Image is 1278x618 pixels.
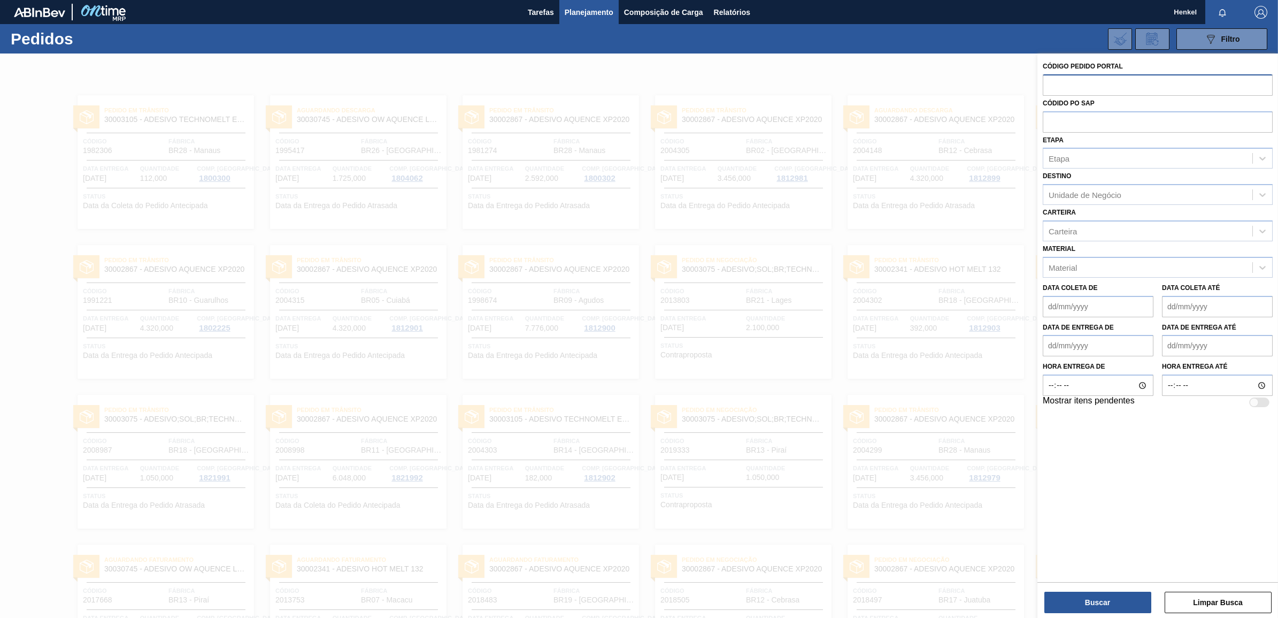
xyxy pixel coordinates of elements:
[1043,209,1076,216] label: Carteira
[1162,324,1236,331] label: Data de Entrega até
[1162,284,1220,292] label: Data coleta até
[1043,324,1114,331] label: Data de Entrega de
[11,33,176,45] h1: Pedidos
[1108,28,1132,50] div: Importar Negociações dos Pedidos
[1205,5,1239,20] button: Notificações
[1049,263,1077,272] div: Material
[1043,136,1064,144] label: Etapa
[1254,6,1267,19] img: Logout
[528,6,554,19] span: Tarefas
[14,7,65,17] img: TNhmsLtSVTkK8tSr43FrP2fwEKptu5GPRR3wAAAABJRU5ErkJggg==
[1043,172,1071,180] label: Destino
[1162,296,1273,317] input: dd/mm/yyyy
[1043,396,1135,409] label: Mostrar itens pendentes
[1049,226,1077,235] div: Carteira
[1043,296,1153,317] input: dd/mm/yyyy
[1162,359,1273,375] label: Hora entrega até
[1049,190,1121,200] div: Unidade de Negócio
[1043,335,1153,356] input: dd/mm/yyyy
[1043,359,1153,375] label: Hora entrega de
[1162,335,1273,356] input: dd/mm/yyyy
[1221,35,1240,43] span: Filtro
[1043,284,1097,292] label: Data coleta de
[624,6,703,19] span: Composição de Carga
[714,6,750,19] span: Relatórios
[1043,100,1095,107] label: Códido PO SAP
[1176,28,1267,50] button: Filtro
[1043,63,1123,70] label: Código Pedido Portal
[1043,245,1075,253] label: Material
[1049,154,1069,163] div: Etapa
[565,6,613,19] span: Planejamento
[1135,28,1169,50] div: Solicitação de Revisão de Pedidos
